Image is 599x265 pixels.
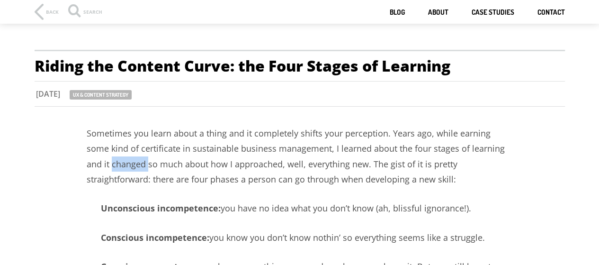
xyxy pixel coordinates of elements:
strong: Conscious incompetence: [101,232,209,243]
h1: Riding the Content Curve: the Four Stages of Learning [35,50,565,82]
div: Search [68,9,102,19]
a: About [428,8,448,17]
div: [DATE] [19,89,70,99]
strong: Unconscious incompetence: [101,202,221,214]
a: Case studies [472,8,514,17]
a: Contact [537,8,565,17]
a: UX & content strategy [70,90,132,100]
div: Back [46,9,59,14]
p: you have no idea what you don’t know (ah, blissful ignorance!). [87,201,513,216]
p: Sometimes you learn about a thing and it completely shifts your perception. Years ago, while earn... [87,126,513,187]
a: Blog [390,8,405,17]
p: you know you don’t know nothin’ so everything seems like a struggle. [87,230,513,245]
a: Back [35,4,59,20]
